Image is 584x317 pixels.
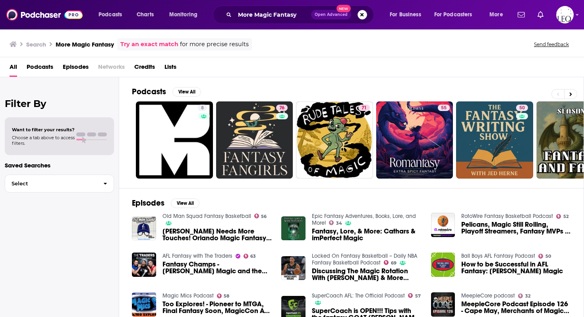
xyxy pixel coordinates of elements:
[120,40,178,49] a: Try an exact match
[261,215,267,218] span: 56
[5,98,114,109] h2: Filter By
[390,9,421,20] span: For Business
[132,253,156,277] img: Fantasy Champs - Moreira's Magic and the Statesman
[279,104,284,112] span: 76
[134,60,155,77] span: Credits
[162,292,214,299] a: Magic Mics Podcast
[172,87,201,97] button: View All
[132,292,156,317] img: Too Explores! - Pioneer to MTGA, Final Fantasy Soon, MagicCon ATL & Much More!
[198,105,207,111] a: 8
[484,8,513,21] button: open menu
[461,261,571,274] a: How to be Successful in AFL Fantasy: Moreira's Magic
[12,127,75,132] span: Want to filter your results?
[244,254,256,259] a: 63
[99,9,122,20] span: Podcasts
[415,294,421,298] span: 57
[132,87,166,97] h2: Podcasts
[391,261,396,265] span: 69
[5,175,114,193] button: Select
[162,228,272,241] span: [PERSON_NAME] Needs More Touches! Orlando Magic Fantasy Targets
[254,214,267,218] a: 56
[217,294,230,298] a: 58
[63,60,89,77] a: Episodes
[27,60,53,77] a: Podcasts
[525,294,530,298] span: 32
[518,294,530,298] a: 32
[312,292,405,299] a: SuperCoach AFL: The Official Podcast
[461,301,571,314] a: MeepleCore Podcast Episode 126 - Cape May, Merchants of Magic, Fantasy Realms, and more!
[312,268,422,281] a: Discussing The Magic Rotation With Adam King & More Listener Questions | Fantasy Basketball Mailbag
[276,105,288,111] a: 76
[556,6,574,23] button: Show profile menu
[164,60,176,77] a: Lists
[56,41,114,48] h3: More Magic Fantasy
[164,8,208,21] button: open menu
[434,9,472,20] span: For Podcasters
[431,213,455,237] img: Pelicans, Magic Still Rolling, Playoff Streamers, Fantasy MVPs + More
[489,9,503,20] span: More
[461,261,571,274] span: How to be Successful in AFL Fantasy: [PERSON_NAME] Magic
[98,60,125,77] span: Networks
[281,256,306,280] img: Discussing The Magic Rotation With Adam King & More Listener Questions | Fantasy Basketball Mailbag
[216,101,293,179] a: 76
[312,253,417,266] a: Locked On Fantasy Basketball – Daily NBA Fantasy Basketball Podcast
[296,101,373,179] a: 71
[461,213,553,220] a: RotoWire Fantasy Basketball Podcast
[162,301,272,314] a: Too Explores! - Pioneer to MTGA, Final Fantasy Soon, MagicCon ATL & Much More!
[384,260,396,265] a: 69
[545,255,551,258] span: 50
[362,104,367,112] span: 71
[162,213,251,220] a: Old Man Squad Fantasy Basketball
[461,221,571,235] a: Pelicans, Magic Still Rolling, Playoff Streamers, Fantasy MVPs + More
[516,105,528,111] a: 50
[171,198,199,208] button: View All
[538,254,551,259] a: 50
[220,6,381,24] div: Search podcasts, credits, & more...
[132,198,164,208] h2: Episodes
[519,104,525,112] span: 50
[514,8,528,21] a: Show notifications dropdown
[408,293,421,298] a: 57
[431,253,455,277] img: How to be Successful in AFL Fantasy: Moreira's Magic
[461,253,535,259] a: Ball Boys AFL Fantasy Podcast
[556,214,569,219] a: 52
[315,13,348,17] span: Open Advanced
[534,8,547,21] a: Show notifications dropdown
[532,41,571,48] button: Send feedback
[441,104,447,112] span: 55
[136,101,213,179] a: 8
[162,253,232,259] a: AFL Fantasy with The Traders
[563,215,569,218] span: 52
[250,255,256,258] span: 63
[132,87,201,97] a: PodcastsView All
[431,292,455,317] img: MeepleCore Podcast Episode 126 - Cape May, Merchants of Magic, Fantasy Realms, and more!
[201,104,204,112] span: 8
[456,101,533,179] a: 50
[132,198,199,208] a: EpisodesView All
[224,294,229,298] span: 58
[312,228,422,241] a: Fantasy, Lore, & More: Cathars & imPerfect Magic
[311,10,351,19] button: Open AdvancedNew
[10,60,17,77] a: All
[5,161,114,169] p: Saved Searches
[461,292,515,299] a: MeepleCore podcast
[137,9,154,20] span: Charts
[329,220,342,225] a: 34
[312,213,416,226] a: Epic Fantasy Adventures, Books, Lore, and More!
[235,8,311,21] input: Search podcasts, credits, & more...
[12,135,75,146] span: Choose a tab above to access filters.
[336,5,351,12] span: New
[281,216,306,241] img: Fantasy, Lore, & More: Cathars & imPerfect Magic
[556,6,574,23] span: Logged in as LeoPR
[336,222,342,225] span: 34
